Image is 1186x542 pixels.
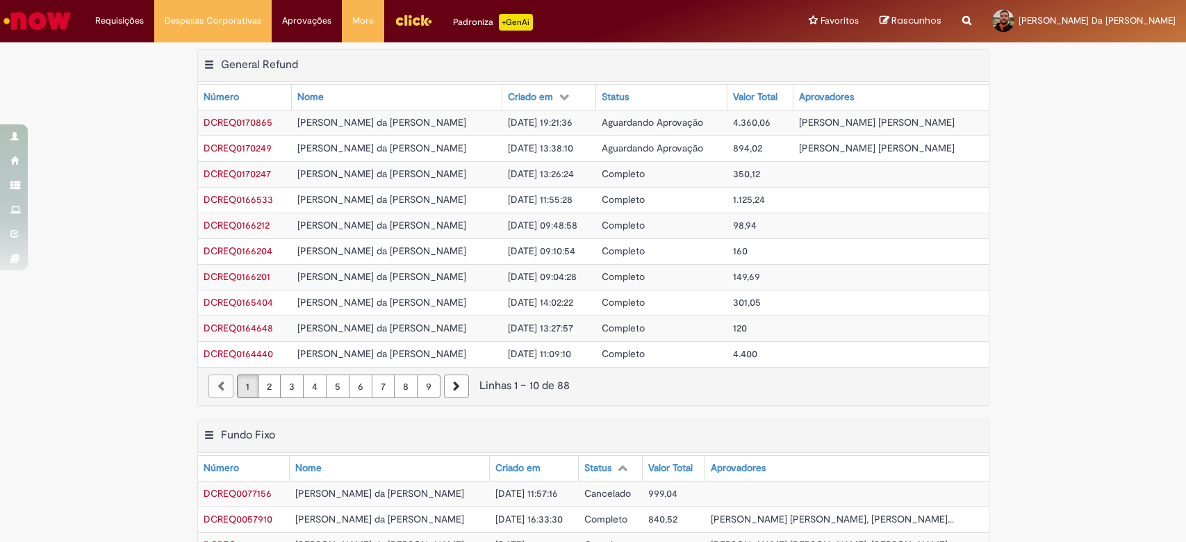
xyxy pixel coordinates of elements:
div: Número [204,90,239,104]
span: [PERSON_NAME] da [PERSON_NAME] [295,513,464,525]
span: 350,12 [733,167,760,180]
span: [PERSON_NAME] da [PERSON_NAME] [297,116,466,129]
span: 301,05 [733,296,761,309]
span: 149,69 [733,270,760,283]
span: [PERSON_NAME] da [PERSON_NAME] [295,487,464,500]
a: Página 8 [394,375,418,398]
span: [DATE] 09:10:54 [508,245,575,257]
span: [PERSON_NAME] da [PERSON_NAME] [297,142,466,154]
span: 1.125,24 [733,193,765,206]
a: Página 9 [417,375,440,398]
span: 894,02 [733,142,762,154]
span: 840,52 [648,513,677,525]
span: Completo [602,296,645,309]
span: [PERSON_NAME] da [PERSON_NAME] [297,167,466,180]
span: 999,04 [648,487,677,500]
span: Cancelado [584,487,631,500]
a: Página 1 [237,375,258,398]
span: DCREQ0077156 [204,487,272,500]
span: Completo [602,270,645,283]
div: Valor Total [733,90,777,104]
span: Rascunhos [891,14,941,27]
span: DCREQ0057910 [204,513,272,525]
span: Requisições [95,14,144,28]
span: [DATE] 09:48:58 [508,219,577,231]
span: Completo [602,167,645,180]
div: Linhas 1 − 10 de 88 [208,378,978,394]
nav: paginação [198,367,989,405]
span: DCREQ0166204 [204,245,272,257]
span: DCREQ0166533 [204,193,273,206]
span: [DATE] 16:33:30 [495,513,563,525]
a: Abrir Registro: DCREQ0164648 [204,322,273,334]
span: Completo [602,193,645,206]
span: [DATE] 19:21:36 [508,116,573,129]
a: Abrir Registro: DCREQ0164440 [204,347,273,360]
span: Aguardando Aprovação [602,142,703,154]
a: Página 7 [372,375,395,398]
span: 120 [733,322,747,334]
h2: Fundo Fixo [221,428,275,442]
span: DCREQ0170865 [204,116,272,129]
span: DCREQ0166212 [204,219,270,231]
span: [PERSON_NAME] da [PERSON_NAME] [297,296,466,309]
div: Criado em [508,90,553,104]
span: DCREQ0170249 [204,142,272,154]
span: DCREQ0164648 [204,322,273,334]
span: Completo [602,347,645,360]
span: [DATE] 11:09:10 [508,347,571,360]
div: Criado em [495,461,541,475]
div: Número [204,461,239,475]
span: [PERSON_NAME] da [PERSON_NAME] [297,322,466,334]
a: Abrir Registro: DCREQ0166533 [204,193,273,206]
div: Status [602,90,629,104]
a: Abrir Registro: DCREQ0170865 [204,116,272,129]
span: [DATE] 11:57:16 [495,487,558,500]
span: [PERSON_NAME] [PERSON_NAME] [799,116,955,129]
span: Despesas Corporativas [165,14,261,28]
a: Próxima página [444,375,469,398]
div: Aprovadores [799,90,854,104]
span: DCREQ0164440 [204,347,273,360]
span: Completo [584,513,627,525]
a: Página 6 [349,375,372,398]
span: 4.360,06 [733,116,771,129]
a: Página 4 [303,375,327,398]
span: DCREQ0170247 [204,167,271,180]
span: Completo [602,219,645,231]
span: DCREQ0165404 [204,296,273,309]
span: [PERSON_NAME] [PERSON_NAME] [799,142,955,154]
span: Aprovações [282,14,331,28]
img: ServiceNow [1,7,73,35]
span: 160 [733,245,748,257]
button: General Refund Menu de contexto [204,58,215,76]
span: More [352,14,374,28]
span: [DATE] 14:02:22 [508,296,573,309]
span: [PERSON_NAME] Da [PERSON_NAME] [1019,15,1176,26]
div: Aprovadores [711,461,766,475]
span: [PERSON_NAME] da [PERSON_NAME] [297,270,466,283]
a: Página 5 [326,375,349,398]
a: Página 2 [258,375,281,398]
span: 4.400 [733,347,757,360]
span: [DATE] 13:38:10 [508,142,573,154]
span: Favoritos [821,14,859,28]
a: Página 3 [280,375,304,398]
a: Abrir Registro: DCREQ0170249 [204,142,272,154]
span: [PERSON_NAME] da [PERSON_NAME] [297,193,466,206]
h2: General Refund [221,58,298,72]
img: click_logo_yellow_360x200.png [395,10,432,31]
p: +GenAi [499,14,533,31]
span: Completo [602,322,645,334]
span: DCREQ0166201 [204,270,270,283]
a: Rascunhos [880,15,941,28]
a: Abrir Registro: DCREQ0057910 [204,513,272,525]
a: Abrir Registro: DCREQ0170247 [204,167,271,180]
a: Abrir Registro: DCREQ0077156 [204,487,272,500]
span: [DATE] 13:26:24 [508,167,574,180]
span: Completo [602,245,645,257]
a: Abrir Registro: DCREQ0165404 [204,296,273,309]
span: 98,94 [733,219,757,231]
div: Valor Total [648,461,693,475]
span: [PERSON_NAME] da [PERSON_NAME] [297,219,466,231]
